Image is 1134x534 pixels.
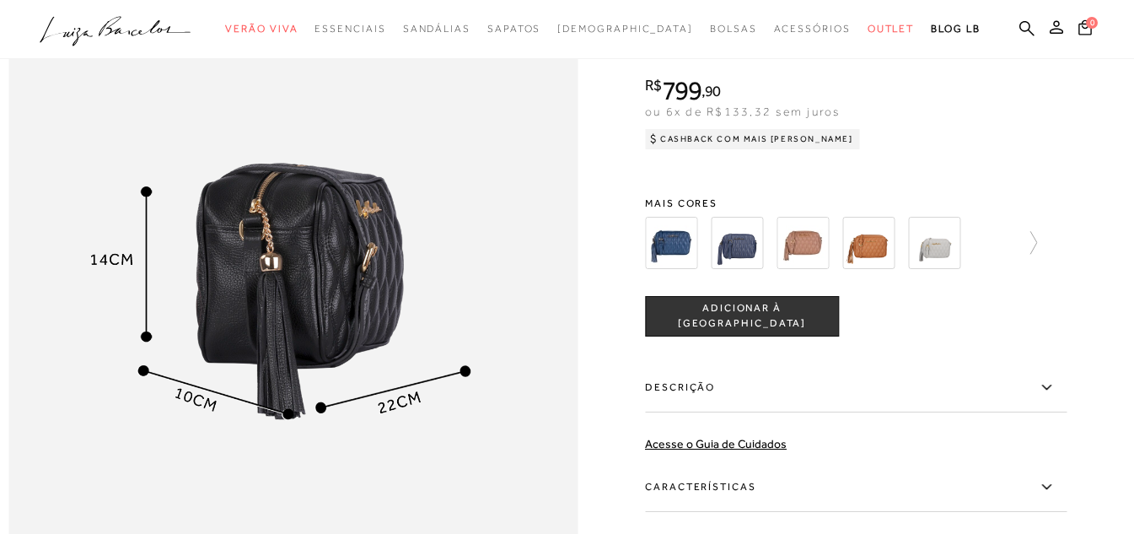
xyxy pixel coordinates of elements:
[1073,19,1097,41] button: 0
[931,13,980,45] a: BLOG LB
[711,217,763,269] img: BOLSA CLÁSSICA EM COURO AZUL ATLÂNTICO E ALÇA REGULÁVEL MÉDIA
[403,23,470,35] span: Sandálias
[646,302,838,332] span: ADICIONAR À [GEOGRAPHIC_DATA]
[1086,17,1098,29] span: 0
[868,13,915,45] a: noSubCategoriesText
[645,364,1067,413] label: Descrição
[842,217,895,269] img: BOLSA CLÁSSICA EM COURO CARAMELO E ALÇA REGULÁVEL MÉDIA
[645,198,1067,208] span: Mais cores
[931,23,980,35] span: BLOG LB
[645,78,662,93] i: R$
[710,23,757,35] span: Bolsas
[868,23,915,35] span: Outlet
[487,23,540,35] span: Sapatos
[557,13,693,45] a: noSubCategoriesText
[225,23,298,35] span: Verão Viva
[774,13,851,45] a: noSubCategoriesText
[710,13,757,45] a: noSubCategoriesText
[774,23,851,35] span: Acessórios
[645,296,839,337] button: ADICIONAR À [GEOGRAPHIC_DATA]
[487,13,540,45] a: noSubCategoriesText
[557,23,693,35] span: [DEMOGRAPHIC_DATA]
[314,23,385,35] span: Essenciais
[645,217,697,269] img: BOLSA CLÁSSICA EM COURO AZUL ATLÂNTICO E ALÇA REGULÁVEL MÉDIA
[777,217,829,269] img: BOLSA CLÁSSICA EM COURO BEGE E ALÇA REGULÁVEL MÉDIA
[908,217,960,269] img: BOLSA CLÁSSICA EM COURO CINZA ESTANHO E ALÇA REGULÁVEL MÉDIA
[662,75,701,105] span: 799
[314,13,385,45] a: noSubCategoriesText
[645,437,787,450] a: Acesse o Guia de Cuidados
[225,13,298,45] a: noSubCategoriesText
[403,13,470,45] a: noSubCategoriesText
[645,129,860,149] div: Cashback com Mais [PERSON_NAME]
[645,105,840,118] span: ou 6x de R$133,32 sem juros
[705,82,721,100] span: 90
[645,463,1067,512] label: Características
[701,84,721,99] i: ,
